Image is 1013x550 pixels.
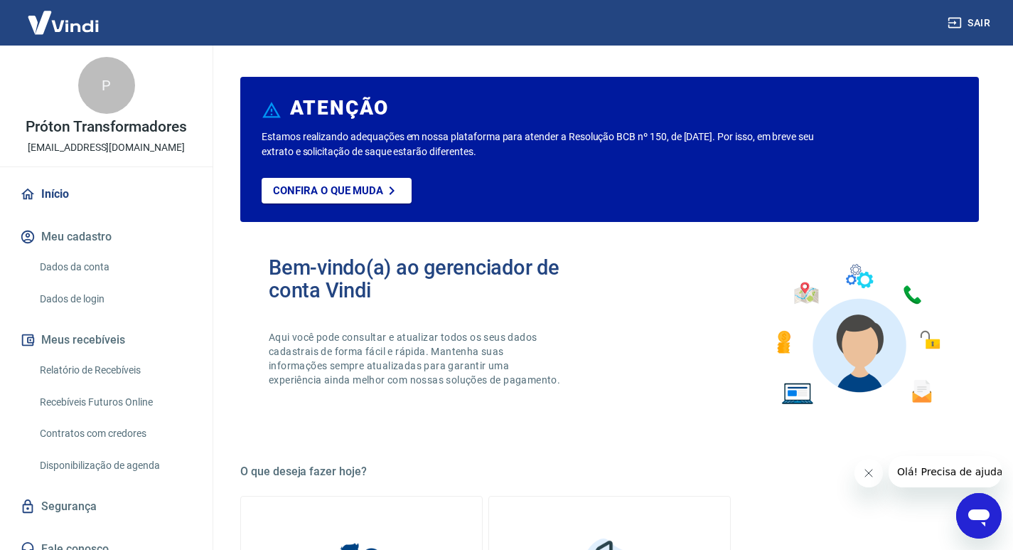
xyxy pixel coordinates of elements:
[34,419,195,448] a: Contratos com credores
[26,120,187,134] p: Próton Transformadores
[28,140,185,155] p: [EMAIL_ADDRESS][DOMAIN_NAME]
[889,456,1002,487] iframe: Mensagem da empresa
[17,179,195,210] a: Início
[269,256,610,302] h2: Bem-vindo(a) ao gerenciador de conta Vindi
[17,324,195,356] button: Meus recebíveis
[262,178,412,203] a: Confira o que muda
[945,10,996,36] button: Sair
[34,285,195,314] a: Dados de login
[262,129,818,159] p: Estamos realizando adequações em nossa plataforma para atender a Resolução BCB nº 150, de [DATE]....
[17,491,195,522] a: Segurança
[17,1,109,44] img: Vindi
[9,10,119,21] span: Olá! Precisa de ajuda?
[764,256,950,413] img: Imagem de um avatar masculino com diversos icones exemplificando as funcionalidades do gerenciado...
[34,356,195,385] a: Relatório de Recebíveis
[34,451,195,480] a: Disponibilização de agenda
[34,253,195,282] a: Dados da conta
[290,101,389,115] h6: ATENÇÃO
[854,459,883,487] iframe: Fechar mensagem
[17,221,195,253] button: Meu cadastro
[273,184,383,197] p: Confira o que muda
[34,388,195,417] a: Recebíveis Futuros Online
[956,493,1002,539] iframe: Botão para abrir a janela de mensagens
[78,57,135,114] div: P
[269,330,563,387] p: Aqui você pode consultar e atualizar todos os seus dados cadastrais de forma fácil e rápida. Mant...
[240,465,979,479] h5: O que deseja fazer hoje?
